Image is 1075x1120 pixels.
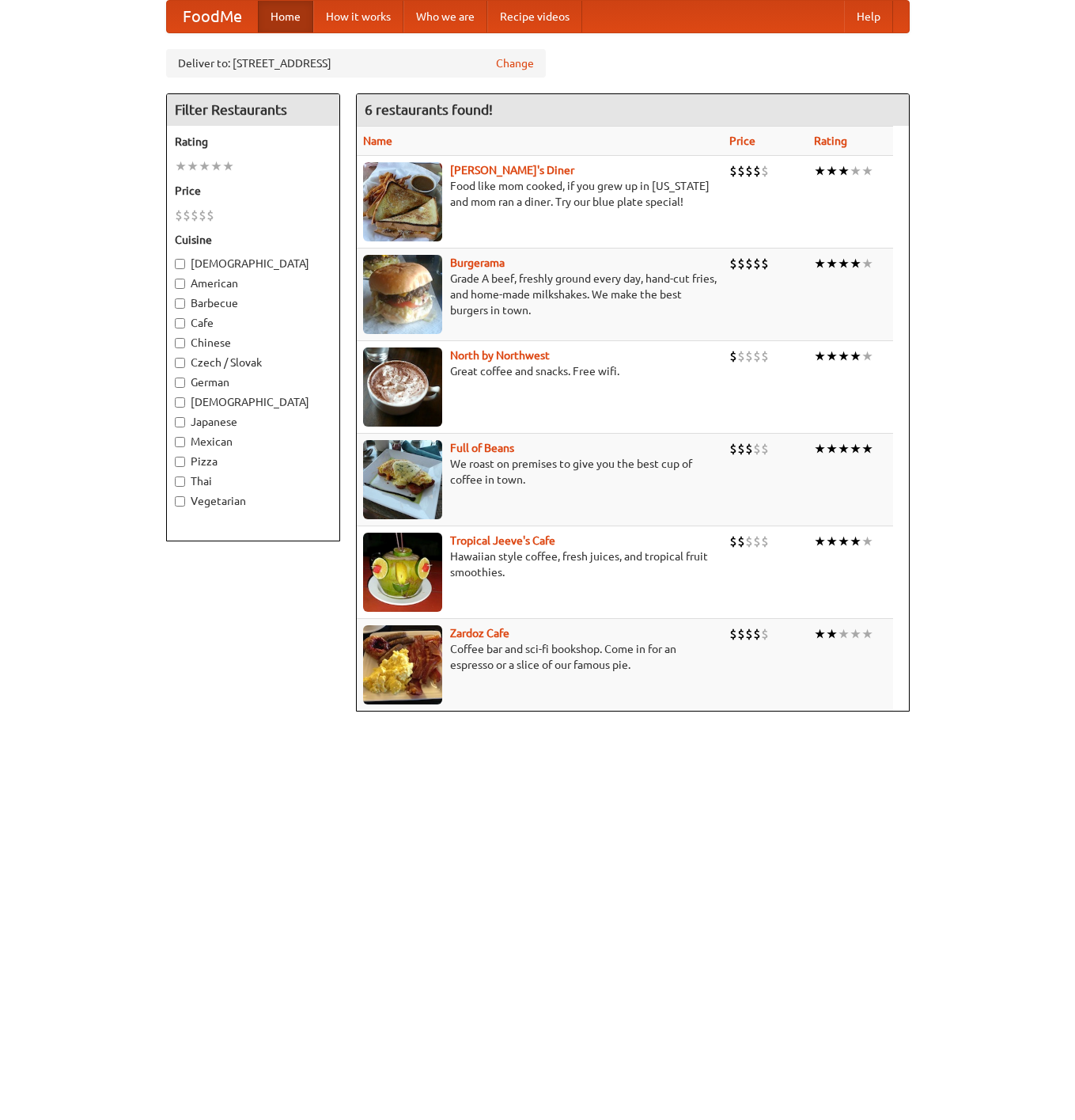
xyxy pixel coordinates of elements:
[814,135,847,147] a: Rating
[761,255,769,272] li: $
[175,397,185,408] input: [DEMOGRAPHIC_DATA]
[175,279,185,289] input: American
[166,49,546,78] div: Deliver to: [STREET_ADDRESS]
[199,158,210,175] li: ★
[365,102,493,117] ng-pluralize: 6 restaurants found!
[450,534,555,547] a: Tropical Jeeve's Cafe
[313,1,403,32] a: How it works
[183,207,191,224] li: $
[850,440,861,457] li: ★
[450,627,509,640] a: Zardoz Cafe
[753,347,761,365] li: $
[826,255,838,272] li: ★
[838,440,850,457] li: ★
[175,256,331,271] label: [DEMOGRAPHIC_DATA]
[729,440,737,457] li: $
[175,457,185,467] input: Pizza
[175,298,185,309] input: Barbecue
[761,625,769,643] li: $
[450,256,505,269] b: Burgerama
[826,162,838,180] li: ★
[363,347,442,427] img: north.jpg
[861,440,873,457] li: ★
[175,355,331,370] label: Czech / Slovak
[838,533,850,550] li: ★
[753,162,761,180] li: $
[737,162,745,180] li: $
[450,164,574,177] a: [PERSON_NAME]'s Diner
[175,158,187,175] li: ★
[737,625,745,643] li: $
[363,440,442,519] img: beans.jpg
[761,440,769,457] li: $
[729,162,737,180] li: $
[850,347,861,365] li: ★
[175,496,185,507] input: Vegetarian
[363,625,442,704] img: zardoz.jpg
[761,162,769,180] li: $
[737,440,745,457] li: $
[175,358,185,368] input: Czech / Slovak
[745,625,753,643] li: $
[753,533,761,550] li: $
[175,275,331,291] label: American
[175,318,185,328] input: Cafe
[850,533,861,550] li: ★
[761,533,769,550] li: $
[363,255,442,334] img: burgerama.jpg
[861,255,873,272] li: ★
[729,625,737,643] li: $
[745,533,753,550] li: $
[363,641,717,673] p: Coffee bar and sci-fi bookshop. Come in for an espresso or a slice of our famous pie.
[175,434,331,450] label: Mexican
[838,255,850,272] li: ★
[363,549,717,580] p: Hawaiian style coffee, fresh juices, and tropical fruit smoothies.
[175,259,185,269] input: [DEMOGRAPHIC_DATA]
[737,255,745,272] li: $
[175,335,331,351] label: Chinese
[753,440,761,457] li: $
[861,533,873,550] li: ★
[753,255,761,272] li: $
[175,183,331,199] h5: Price
[450,442,514,454] a: Full of Beans
[363,456,717,488] p: We roast on premises to give you the best cup of coffee in town.
[814,533,826,550] li: ★
[363,178,717,210] p: Food like mom cooked, if you grew up in [US_STATE] and mom ran a diner. Try our blue plate special!
[753,625,761,643] li: $
[826,347,838,365] li: ★
[175,207,183,224] li: $
[258,1,313,32] a: Home
[761,347,769,365] li: $
[206,207,214,224] li: $
[363,363,717,379] p: Great coffee and snacks. Free wifi.
[167,1,258,32] a: FoodMe
[175,417,185,427] input: Japanese
[861,625,873,643] li: ★
[745,347,753,365] li: $
[175,493,331,509] label: Vegetarian
[729,533,737,550] li: $
[844,1,893,32] a: Help
[861,347,873,365] li: ★
[826,440,838,457] li: ★
[175,476,185,487] input: Thai
[737,347,745,365] li: $
[838,162,850,180] li: ★
[191,207,199,224] li: $
[745,440,753,457] li: $
[363,135,392,147] a: Name
[450,349,550,362] a: North by Northwest
[175,315,331,331] label: Cafe
[745,255,753,272] li: $
[826,533,838,550] li: ★
[729,347,737,365] li: $
[861,162,873,180] li: ★
[737,533,745,550] li: $
[187,158,199,175] li: ★
[222,158,234,175] li: ★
